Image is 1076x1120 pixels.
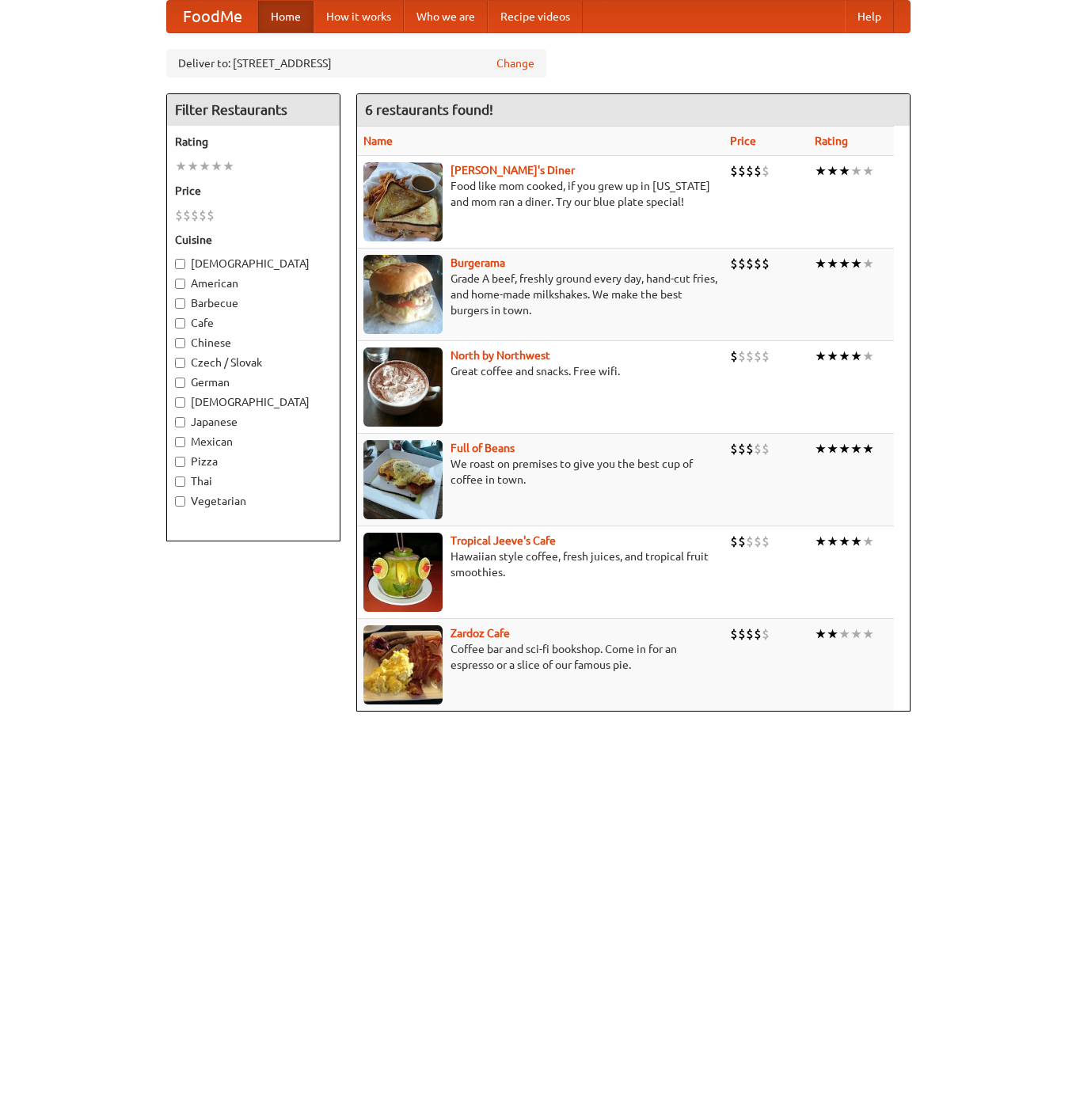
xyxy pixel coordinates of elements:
[746,255,754,272] li: $
[175,496,185,507] input: Vegetarian
[827,533,838,550] li: ★
[451,349,550,362] a: North by Northwest
[862,440,874,457] li: ★
[815,255,827,272] li: ★
[175,335,332,351] label: Chinese
[845,1,894,32] a: Help
[862,347,874,365] li: ★
[827,162,838,180] li: ★
[175,374,332,390] label: German
[175,279,185,289] input: American
[754,625,762,643] li: $
[488,1,583,32] a: Recipe videos
[258,1,314,32] a: Home
[815,625,827,643] li: ★
[730,440,738,457] li: $
[167,94,340,126] h4: Filter Restaurants
[746,347,754,365] li: $
[191,207,199,224] li: $
[175,434,332,450] label: Mexican
[815,347,827,365] li: ★
[762,533,770,550] li: $
[738,162,746,180] li: $
[827,347,838,365] li: ★
[363,363,717,379] p: Great coffee and snacks. Free wifi.
[850,255,862,272] li: ★
[175,207,183,224] li: $
[762,162,770,180] li: $
[175,134,332,150] h5: Rating
[175,414,332,430] label: Japanese
[175,315,332,331] label: Cafe
[363,533,443,612] img: jeeves.jpg
[363,440,443,519] img: beans.jpg
[175,259,185,269] input: [DEMOGRAPHIC_DATA]
[730,625,738,643] li: $
[838,625,850,643] li: ★
[451,164,575,177] a: [PERSON_NAME]'s Diner
[363,162,443,241] img: sallys.jpg
[363,549,717,580] p: Hawaiian style coffee, fresh juices, and tropical fruit smoothies.
[838,347,850,365] li: ★
[363,347,443,427] img: north.jpg
[730,135,756,147] a: Price
[167,1,258,32] a: FoodMe
[314,1,404,32] a: How it works
[183,207,191,224] li: $
[363,135,393,147] a: Name
[363,178,717,210] p: Food like mom cooked, if you grew up in [US_STATE] and mom ran a diner. Try our blue plate special!
[754,347,762,365] li: $
[730,255,738,272] li: $
[175,397,185,408] input: [DEMOGRAPHIC_DATA]
[363,625,443,704] img: zardoz.jpg
[175,355,332,370] label: Czech / Slovak
[815,135,848,147] a: Rating
[211,158,222,175] li: ★
[175,298,185,309] input: Barbecue
[738,255,746,272] li: $
[451,627,510,640] a: Zardoz Cafe
[175,183,332,199] h5: Price
[746,162,754,180] li: $
[862,255,874,272] li: ★
[815,533,827,550] li: ★
[862,625,874,643] li: ★
[827,625,838,643] li: ★
[451,534,556,547] b: Tropical Jeeve's Cafe
[175,158,187,175] li: ★
[838,255,850,272] li: ★
[175,256,332,271] label: [DEMOGRAPHIC_DATA]
[815,162,827,180] li: ★
[730,347,738,365] li: $
[746,533,754,550] li: $
[762,255,770,272] li: $
[850,162,862,180] li: ★
[862,162,874,180] li: ★
[363,456,717,488] p: We roast on premises to give you the best cup of coffee in town.
[850,347,862,365] li: ★
[166,49,546,78] div: Deliver to: [STREET_ADDRESS]
[754,162,762,180] li: $
[363,255,443,334] img: burgerama.jpg
[175,295,332,311] label: Barbecue
[207,207,215,224] li: $
[730,162,738,180] li: $
[754,255,762,272] li: $
[738,440,746,457] li: $
[746,625,754,643] li: $
[175,394,332,410] label: [DEMOGRAPHIC_DATA]
[850,625,862,643] li: ★
[175,454,332,469] label: Pizza
[850,533,862,550] li: ★
[175,493,332,509] label: Vegetarian
[222,158,234,175] li: ★
[451,256,505,269] b: Burgerama
[738,347,746,365] li: $
[199,158,211,175] li: ★
[862,533,874,550] li: ★
[838,440,850,457] li: ★
[175,232,332,248] h5: Cuisine
[175,473,332,489] label: Thai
